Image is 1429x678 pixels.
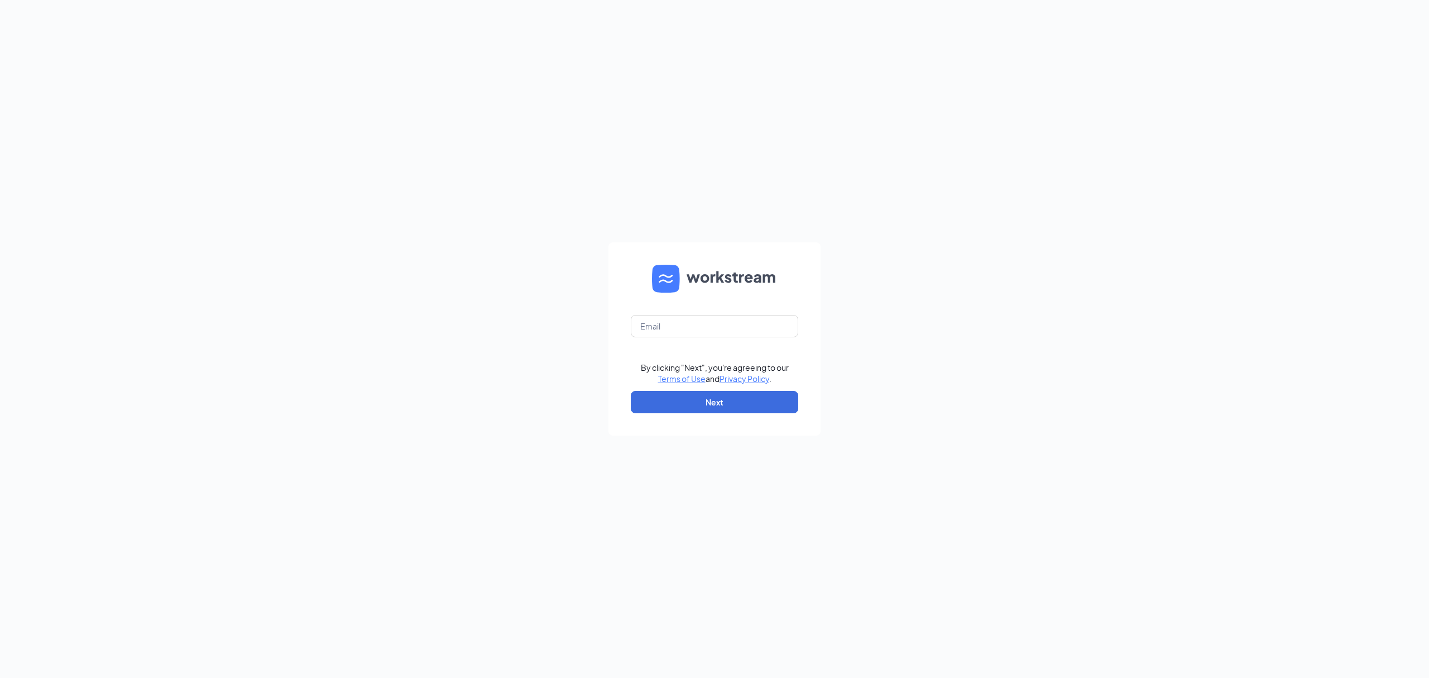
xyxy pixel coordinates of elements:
a: Privacy Policy [720,374,769,384]
a: Terms of Use [658,374,706,384]
button: Next [631,391,798,413]
img: WS logo and Workstream text [652,265,777,293]
input: Email [631,315,798,337]
div: By clicking "Next", you're agreeing to our and . [641,362,789,384]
